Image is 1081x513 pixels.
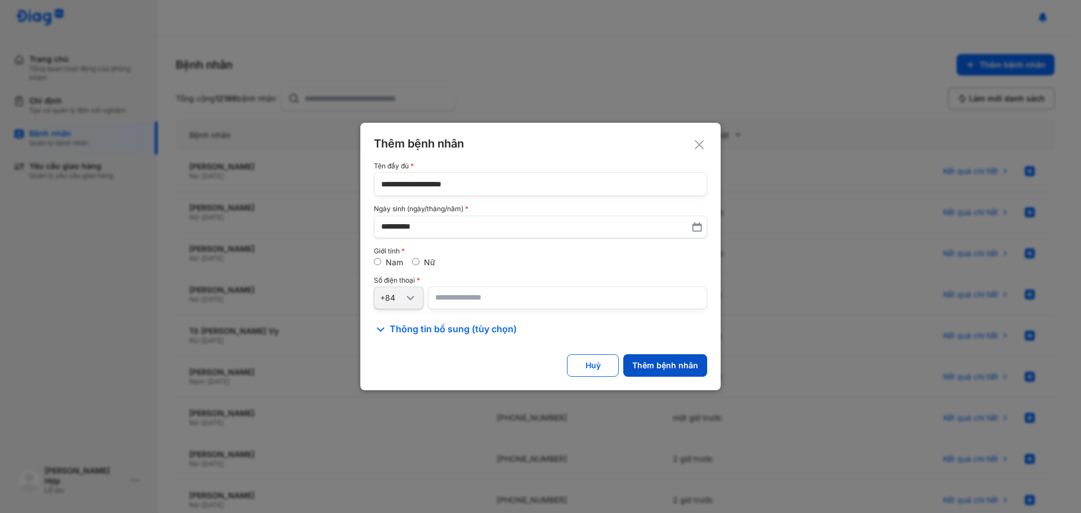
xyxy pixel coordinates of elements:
[632,360,698,371] div: Thêm bệnh nhân
[567,354,619,377] button: Huỷ
[623,354,707,377] button: Thêm bệnh nhân
[374,205,707,213] div: Ngày sinh (ngày/tháng/năm)
[390,323,517,336] span: Thông tin bổ sung (tùy chọn)
[374,136,707,151] div: Thêm bệnh nhân
[374,162,707,170] div: Tên đầy đủ
[374,247,707,255] div: Giới tính
[386,257,403,267] label: Nam
[380,293,404,303] div: +84
[424,257,435,267] label: Nữ
[374,276,707,284] div: Số điện thoại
